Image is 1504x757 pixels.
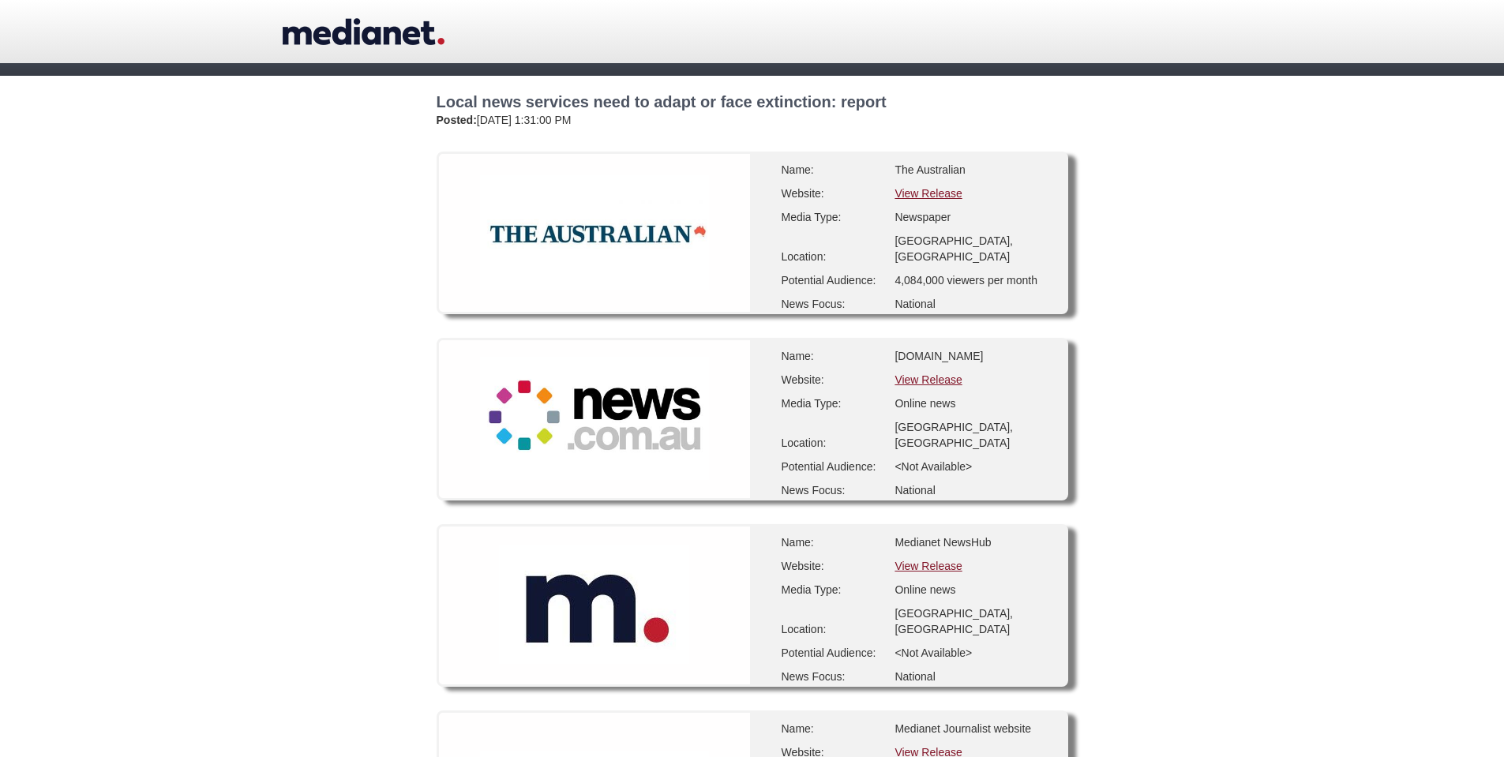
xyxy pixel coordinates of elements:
div: Online news [895,582,1052,598]
div: Medianet NewsHub [895,534,1052,550]
div: Potential Audience: [782,272,884,288]
div: Name: [782,721,884,736]
div: National [895,296,1052,312]
div: Name: [782,348,884,364]
div: Media Type: [782,209,884,225]
div: News Focus: [782,482,884,498]
a: View Release [895,560,962,572]
div: Website: [782,558,884,574]
div: [DATE] 1:31:00 PM [437,112,1068,128]
div: The Australian [895,162,1052,178]
div: Medianet Journalist website [895,721,1052,736]
div: News Focus: [782,296,884,312]
div: <Not Available> [895,645,1052,661]
div: Online news [895,395,1052,411]
div: <Not Available> [895,459,1052,474]
a: View Release [895,187,962,200]
div: [DOMAIN_NAME] [895,348,1052,364]
div: Website: [782,186,884,201]
div: Location: [782,249,884,264]
h2: Local news services need to adapt or face extinction: report [437,92,1068,112]
div: Potential Audience: [782,459,884,474]
div: Potential Audience: [782,645,884,661]
div: Newspaper [895,209,1052,225]
img: Medianet NewsHub [499,545,689,664]
div: National [895,669,1052,684]
div: Name: [782,162,884,178]
strong: Posted: [437,114,477,126]
img: News.com.au [480,357,709,479]
a: View Release [895,373,962,386]
div: Website: [782,372,884,388]
div: Location: [782,621,884,637]
div: Media Type: [782,582,884,598]
div: News Focus: [782,669,884,684]
div: National [895,482,1052,498]
div: [GEOGRAPHIC_DATA], [GEOGRAPHIC_DATA] [895,605,1052,637]
div: Location: [782,435,884,451]
div: Media Type: [782,395,884,411]
div: 4,084,000 viewers per month [895,272,1052,288]
div: Name: [782,534,884,550]
div: [GEOGRAPHIC_DATA], [GEOGRAPHIC_DATA] [895,419,1052,451]
div: [GEOGRAPHIC_DATA], [GEOGRAPHIC_DATA] [895,233,1052,264]
a: medianet [283,12,444,51]
img: The Australian [480,175,709,290]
